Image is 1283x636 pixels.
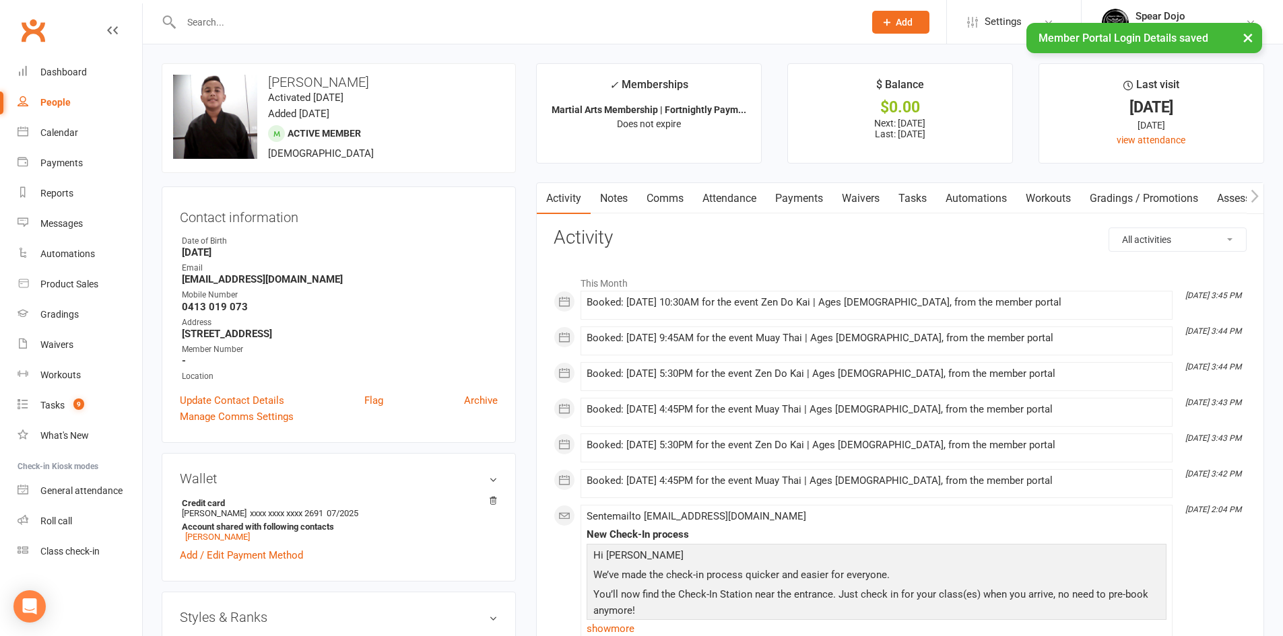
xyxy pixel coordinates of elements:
span: Settings [985,7,1022,37]
div: Spear Dojo [1136,10,1185,22]
a: Update Contact Details [180,392,284,409]
a: Workouts [18,360,142,390]
div: Booked: [DATE] 4:45PM for the event Muay Thai | Ages [DEMOGRAPHIC_DATA], from the member portal [587,404,1166,415]
div: Mobile Number [182,289,498,302]
li: This Month [554,269,1247,291]
span: 07/2025 [327,508,358,518]
div: Booked: [DATE] 10:30AM for the event Zen Do Kai | Ages [DEMOGRAPHIC_DATA], from the member portal [587,297,1166,308]
div: $0.00 [800,100,1000,114]
a: Gradings [18,299,142,330]
a: Attendance [693,183,766,214]
a: Manage Comms Settings [180,409,294,425]
div: [DATE] [1051,100,1251,114]
div: Booked: [DATE] 9:45AM for the event Muay Thai | Ages [DEMOGRAPHIC_DATA], from the member portal [587,332,1166,344]
button: × [1236,23,1260,52]
p: We’ve made the check-in process quicker and easier for everyone. [590,567,1163,586]
li: [PERSON_NAME] [180,496,498,544]
span: [DEMOGRAPHIC_DATA] [268,147,374,160]
div: Spear Dojo [1136,22,1185,34]
a: Waivers [832,183,889,214]
a: [PERSON_NAME] [185,532,250,542]
div: Email [182,262,498,275]
strong: [EMAIL_ADDRESS][DOMAIN_NAME] [182,273,498,285]
div: Booked: [DATE] 5:30PM for the event Zen Do Kai | Ages [DEMOGRAPHIC_DATA], from the member portal [587,439,1166,451]
span: Does not expire [617,118,681,129]
i: [DATE] 3:43 PM [1185,398,1241,407]
h3: Activity [554,227,1247,248]
div: Reports [40,188,73,199]
a: Roll call [18,506,142,536]
time: Added [DATE] [268,108,329,120]
div: Calendar [40,127,78,138]
strong: 0413 019 073 [182,301,498,313]
a: People [18,87,142,118]
h3: [PERSON_NAME] [173,75,504,90]
a: Notes [591,183,637,214]
a: Product Sales [18,269,142,299]
div: Memberships [610,76,688,101]
img: image1675324869.png [173,75,257,159]
span: xxxx xxxx xxxx 2691 [250,508,323,518]
div: Dashboard [40,67,87,77]
div: Date of Birth [182,235,498,248]
a: Waivers [18,330,142,360]
a: Tasks [889,183,936,214]
h3: Wallet [180,471,498,486]
strong: [DATE] [182,246,498,258]
div: Waivers [40,339,73,350]
strong: - [182,355,498,367]
div: Member Number [182,343,498,356]
input: Search... [177,13,855,32]
p: Hi [PERSON_NAME] [590,547,1163,567]
a: Tasks 9 [18,390,142,421]
div: Booked: [DATE] 5:30PM for the event Zen Do Kai | Ages [DEMOGRAPHIC_DATA], from the member portal [587,368,1166,380]
a: Messages [18,209,142,239]
div: Tasks [40,400,65,411]
div: Location [182,370,498,383]
a: Calendar [18,118,142,148]
i: [DATE] 2:04 PM [1185,505,1241,514]
div: New Check-In process [587,529,1166,540]
a: Activity [537,183,591,214]
a: Reports [18,178,142,209]
strong: Account shared with following contacts [182,522,491,532]
div: Member Portal Login Details saved [1026,23,1262,53]
span: You’ll now find the Check-In Station near the entrance. Just check in for your class(es) when you... [593,588,1148,616]
a: Flag [364,392,383,409]
div: Class check-in [40,546,100,557]
span: Active member [288,128,361,139]
a: General attendance kiosk mode [18,476,142,506]
a: Archive [464,392,498,409]
i: [DATE] 3:45 PM [1185,291,1241,300]
div: $ Balance [876,76,924,100]
i: ✓ [610,79,618,92]
i: [DATE] 3:44 PM [1185,362,1241,372]
h3: Contact information [180,205,498,225]
span: 9 [73,398,84,410]
i: [DATE] 3:43 PM [1185,433,1241,443]
a: Comms [637,183,693,214]
img: thumb_image1623745760.png [1102,9,1129,36]
a: What's New [18,421,142,451]
a: Clubworx [16,13,50,47]
i: [DATE] 3:44 PM [1185,326,1241,336]
strong: Credit card [182,498,491,508]
a: Add / Edit Payment Method [180,547,303,563]
span: Sent email to [EMAIL_ADDRESS][DOMAIN_NAME] [587,510,806,522]
div: Workouts [40,369,81,380]
time: Activated [DATE] [268,92,343,104]
div: Product Sales [40,279,98,289]
div: Last visit [1123,76,1179,100]
i: [DATE] 3:42 PM [1185,469,1241,479]
a: view attendance [1117,135,1185,145]
button: Add [872,11,929,34]
h3: Styles & Ranks [180,610,498,625]
a: Dashboard [18,57,142,87]
a: Automations [18,239,142,269]
div: What's New [40,430,89,441]
span: Add [896,17,913,28]
a: Automations [936,183,1016,214]
div: Roll call [40,516,72,526]
div: People [40,97,71,108]
a: Gradings / Promotions [1080,183,1208,214]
